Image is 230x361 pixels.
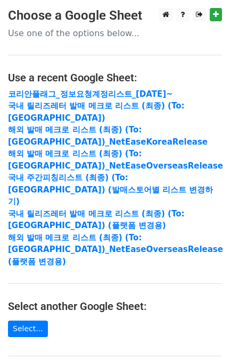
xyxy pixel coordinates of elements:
[8,149,223,171] a: 해외 발매 메크로 리스트 (최종) (To: [GEOGRAPHIC_DATA])_NetEaseOverseasRelease
[8,209,184,231] a: 국내 릴리즈레터 발매 메크로 리스트 (최종) (To:[GEOGRAPHIC_DATA]) (플랫폼 변경용)
[8,233,223,266] a: 해외 발매 메크로 리스트 (최종) (To: [GEOGRAPHIC_DATA])_NetEaseOverseasRelease (플랫폼 변경용)
[8,300,222,313] h4: Select another Google Sheet:
[8,8,222,23] h3: Choose a Google Sheet
[8,125,208,147] a: 해외 발매 메크로 리스트 (최종) (To: [GEOGRAPHIC_DATA])_NetEaseKoreaRelease
[8,89,173,99] a: 코리안플래그_정보요청계정리스트_[DATE]~
[8,101,184,123] a: 국내 릴리즈레터 발매 메크로 리스트 (최종) (To:[GEOGRAPHIC_DATA])
[8,28,222,39] p: Use one of the options below...
[8,321,48,337] a: Select...
[8,173,213,206] a: 국내 주간피칭리스트 (최종) (To:[GEOGRAPHIC_DATA]) (발매스토어별 리스트 변경하기)
[8,71,222,84] h4: Use a recent Google Sheet:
